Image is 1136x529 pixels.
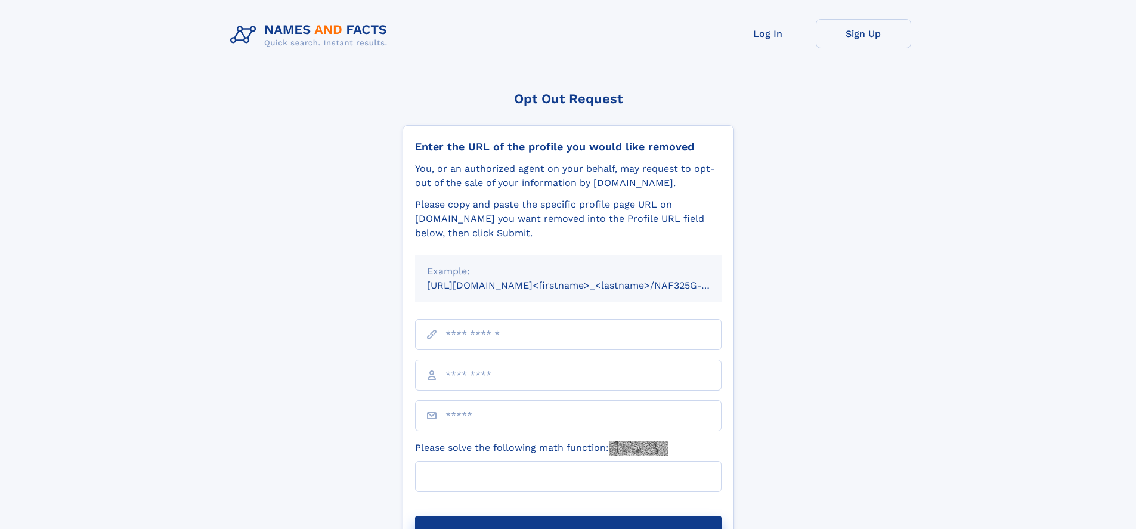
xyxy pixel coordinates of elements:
[415,140,722,153] div: Enter the URL of the profile you would like removed
[403,91,734,106] div: Opt Out Request
[415,162,722,190] div: You, or an authorized agent on your behalf, may request to opt-out of the sale of your informatio...
[415,441,668,456] label: Please solve the following math function:
[720,19,816,48] a: Log In
[225,19,397,51] img: Logo Names and Facts
[816,19,911,48] a: Sign Up
[415,197,722,240] div: Please copy and paste the specific profile page URL on [DOMAIN_NAME] you want removed into the Pr...
[427,280,744,291] small: [URL][DOMAIN_NAME]<firstname>_<lastname>/NAF325G-xxxxxxxx
[427,264,710,279] div: Example:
